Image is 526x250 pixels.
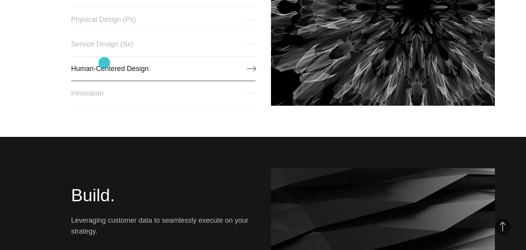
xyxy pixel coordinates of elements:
a: Physical Design (Px) [71,7,255,32]
a: Human-Centered Design [71,56,255,81]
h2: Build. [71,184,255,207]
button: Back to Top [495,219,510,234]
a: Service Design (Sx) [71,32,255,57]
p: Leveraging customer data to seamlessly execute on your strategy. [71,215,255,237]
a: Innovation [71,81,255,106]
